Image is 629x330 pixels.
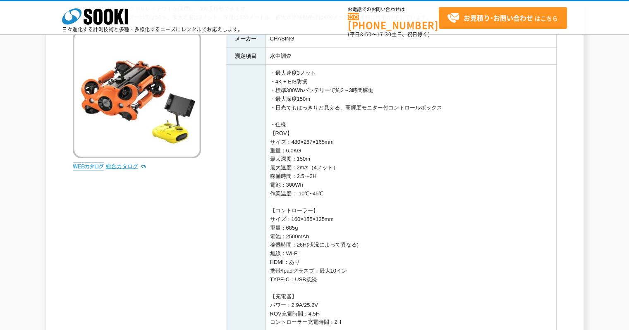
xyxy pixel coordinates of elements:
[360,31,372,38] span: 8:50
[73,30,201,158] img: 軽工業用水中ドローン CHASING M2 PRO
[226,30,265,47] th: メーカー
[348,13,439,30] a: [PHONE_NUMBER]
[447,12,558,24] span: はこちら
[348,31,430,38] span: (平日 ～ 土日、祝日除く)
[62,27,243,32] p: 日々進化する計測技術と多種・多様化するニーズにレンタルでお応えします。
[265,47,556,65] td: 水中調査
[265,30,556,47] td: CHASING
[73,162,104,171] img: webカタログ
[439,7,567,29] a: お見積り･お問い合わせはこちら
[377,31,392,38] span: 17:30
[464,13,533,23] strong: お見積り･お問い合わせ
[348,7,439,12] span: お電話でのお問い合わせは
[106,163,146,169] a: 総合カタログ
[226,47,265,65] th: 測定項目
